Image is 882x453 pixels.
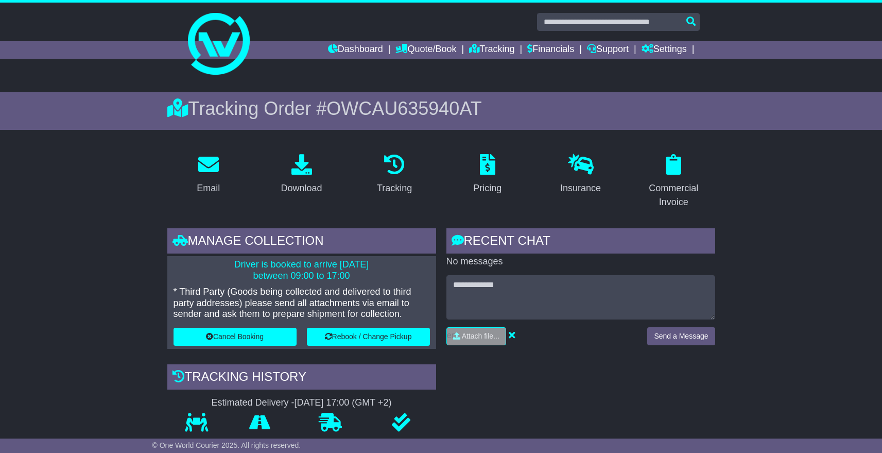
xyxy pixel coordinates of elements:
p: In Transit [226,438,295,449]
p: Pickup [167,438,226,449]
a: Financials [527,41,574,59]
a: Settings [642,41,687,59]
p: No messages [446,256,715,267]
div: RECENT CHAT [446,228,715,256]
div: Estimated Delivery - [167,397,436,409]
a: Insurance [554,150,608,199]
a: Download [274,150,328,199]
div: Email [197,181,220,195]
button: Send a Message [647,327,715,345]
a: Support [587,41,629,59]
div: Download [281,181,322,195]
div: Commercial Invoice [639,181,708,209]
span: © One World Courier 2025. All rights reserved. [152,441,301,449]
p: * Third Party (Goods being collected and delivered to third party addresses) please send all atta... [174,287,430,320]
a: Dashboard [328,41,383,59]
p: Driver is booked to arrive [DATE] between 09:00 to 17:00 [174,259,430,281]
button: Cancel Booking [174,328,297,346]
a: Quote/Book [395,41,456,59]
div: Pricing [473,181,501,195]
button: Rebook / Change Pickup [307,328,430,346]
a: Commercial Invoice [632,150,715,213]
div: [DATE] 17:00 (GMT +2) [295,397,392,409]
p: Delivered [366,438,436,449]
div: Tracking Order # [167,97,715,120]
p: Delivering [295,438,367,449]
a: Tracking [469,41,514,59]
a: Email [190,150,227,199]
div: Tracking history [167,364,436,392]
div: Tracking [377,181,412,195]
a: Pricing [466,150,508,199]
a: Tracking [370,150,419,199]
span: OWCAU635940AT [326,98,481,119]
div: Manage collection [167,228,436,256]
div: Insurance [560,181,601,195]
